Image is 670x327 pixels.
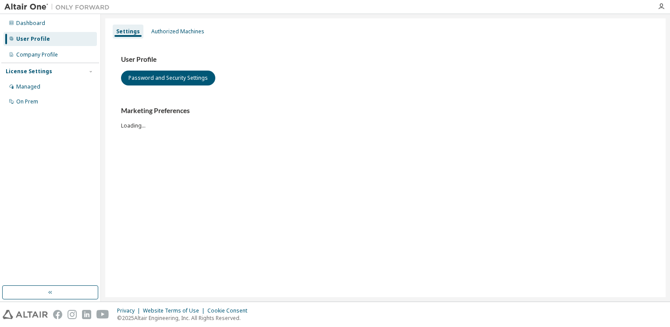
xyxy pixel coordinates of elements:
div: Authorized Machines [151,28,204,35]
div: Loading... [121,107,650,129]
p: © 2025 Altair Engineering, Inc. All Rights Reserved. [117,314,253,322]
img: facebook.svg [53,310,62,319]
img: Altair One [4,3,114,11]
div: Company Profile [16,51,58,58]
button: Password and Security Settings [121,71,215,85]
h3: User Profile [121,55,650,64]
img: altair_logo.svg [3,310,48,319]
div: On Prem [16,98,38,105]
div: Managed [16,83,40,90]
div: Settings [116,28,140,35]
div: Cookie Consent [207,307,253,314]
img: instagram.svg [68,310,77,319]
div: User Profile [16,36,50,43]
img: linkedin.svg [82,310,91,319]
div: Privacy [117,307,143,314]
img: youtube.svg [96,310,109,319]
div: License Settings [6,68,52,75]
h3: Marketing Preferences [121,107,650,115]
div: Website Terms of Use [143,307,207,314]
div: Dashboard [16,20,45,27]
